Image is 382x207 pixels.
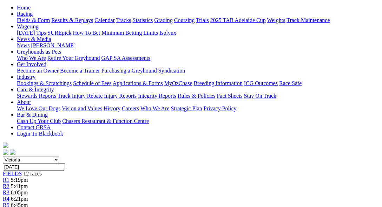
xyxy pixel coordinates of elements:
[31,42,75,48] a: [PERSON_NAME]
[17,80,379,87] div: Industry
[11,196,28,202] span: 6:21pm
[17,55,379,61] div: Greyhounds as Pets
[210,17,266,23] a: 2025 TAB Adelaide Cup
[11,183,28,189] span: 5:41pm
[73,80,111,86] a: Schedule of Fees
[58,93,103,99] a: Track Injury Rebate
[244,93,276,99] a: Stay On Track
[62,105,102,111] a: Vision and Values
[17,99,31,105] a: About
[104,93,137,99] a: Injury Reports
[62,118,149,124] a: Chasers Restaurant & Function Centre
[47,55,100,61] a: Retire Your Greyhound
[217,93,243,99] a: Fact Sheets
[3,150,8,155] img: facebook.svg
[101,55,151,61] a: GAP SA Assessments
[17,105,379,112] div: About
[113,80,163,86] a: Applications & Forms
[122,105,139,111] a: Careers
[11,177,28,183] span: 5:19pm
[17,42,29,48] a: News
[287,17,330,23] a: Track Maintenance
[17,5,31,11] a: Home
[17,17,379,23] div: Racing
[17,118,379,124] div: Bar & Dining
[17,61,46,67] a: Get Involved
[17,11,33,17] a: Racing
[17,42,379,49] div: News & Media
[11,189,28,195] span: 6:05pm
[154,17,173,23] a: Grading
[204,105,237,111] a: Privacy Policy
[3,183,9,189] a: R2
[17,17,50,23] a: Fields & Form
[17,112,48,118] a: Bar & Dining
[60,68,100,74] a: Become a Trainer
[159,30,176,36] a: Isolynx
[10,150,15,155] img: twitter.svg
[51,17,93,23] a: Results & Replays
[17,68,379,74] div: Get Involved
[194,80,243,86] a: Breeding Information
[164,80,192,86] a: MyOzChase
[171,105,202,111] a: Strategic Plan
[94,17,115,23] a: Calendar
[3,143,8,148] img: logo-grsa-white.png
[244,80,278,86] a: ICG Outcomes
[101,68,157,74] a: Purchasing a Greyhound
[17,30,379,36] div: Wagering
[116,17,131,23] a: Tracks
[3,177,9,183] a: R1
[3,196,9,202] a: R4
[23,171,42,177] span: 12 races
[73,30,100,36] a: How To Bet
[3,171,22,177] a: FIELDS
[17,131,63,137] a: Login To Blackbook
[17,68,59,74] a: Become an Owner
[17,87,54,92] a: Care & Integrity
[17,93,379,99] div: Care & Integrity
[17,105,60,111] a: We Love Our Dogs
[138,93,176,99] a: Integrity Reports
[104,105,120,111] a: History
[47,30,71,36] a: SUREpick
[17,36,51,42] a: News & Media
[178,93,216,99] a: Rules & Policies
[17,118,61,124] a: Cash Up Your Club
[133,17,153,23] a: Statistics
[17,93,56,99] a: Stewards Reports
[3,163,65,171] input: Select date
[17,55,46,61] a: Who We Are
[3,189,9,195] a: R3
[101,30,158,36] a: Minimum Betting Limits
[17,30,46,36] a: [DATE] Tips
[17,124,51,130] a: Contact GRSA
[158,68,185,74] a: Syndication
[140,105,170,111] a: Who We Are
[17,74,35,80] a: Industry
[174,17,195,23] a: Coursing
[267,17,285,23] a: Weights
[17,49,61,55] a: Greyhounds as Pets
[17,23,39,29] a: Wagering
[17,80,72,86] a: Bookings & Scratchings
[196,17,209,23] a: Trials
[279,80,302,86] a: Race Safe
